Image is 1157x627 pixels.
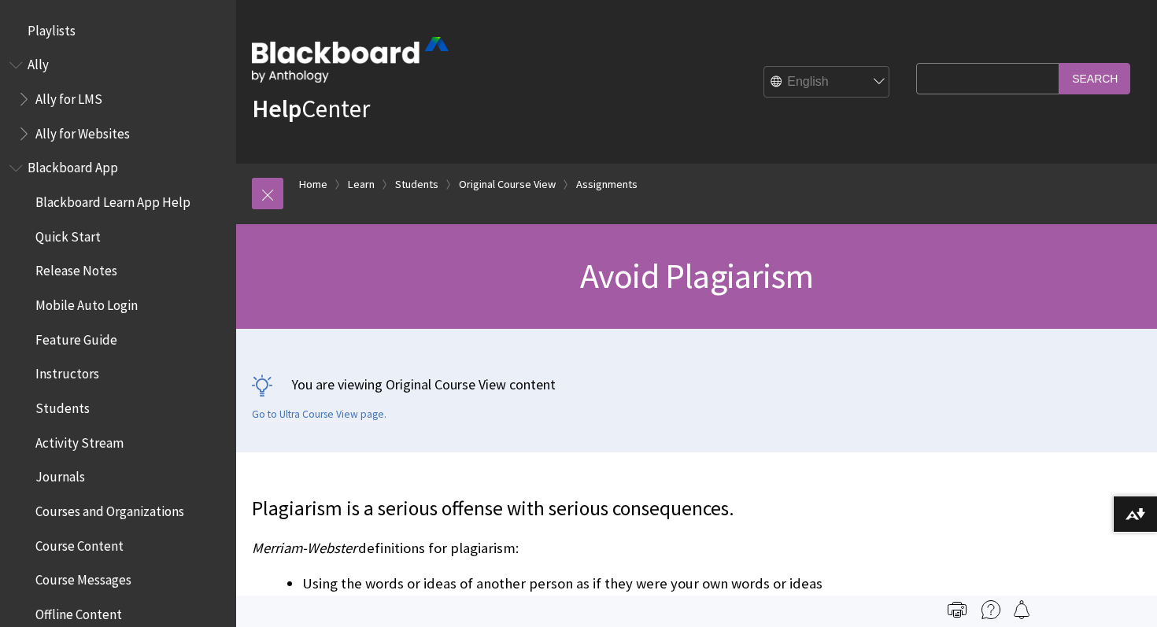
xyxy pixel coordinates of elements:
[302,573,908,595] li: Using the words or ideas of another person as if they were your own words or ideas
[948,600,967,619] img: Print
[35,120,130,142] span: Ally for Websites
[252,538,908,559] p: definitions for plagiarism:
[252,93,301,124] strong: Help
[252,539,357,557] span: Merriam-Webster
[580,254,813,297] span: Avoid Plagiarism
[35,292,138,313] span: Mobile Auto Login
[299,175,327,194] a: Home
[981,600,1000,619] img: More help
[459,175,556,194] a: Original Course View
[252,495,908,523] p: Plagiarism is a serious offense with serious consequences.
[395,175,438,194] a: Students
[9,52,227,147] nav: Book outline for Anthology Ally Help
[35,86,102,107] span: Ally for LMS
[9,17,227,44] nav: Book outline for Playlists
[764,67,890,98] select: Site Language Selector
[35,464,85,485] span: Journals
[35,326,117,348] span: Feature Guide
[252,374,1141,394] p: You are viewing Original Course View content
[35,189,190,210] span: Blackboard Learn App Help
[28,52,49,73] span: Ally
[35,533,124,554] span: Course Content
[1059,63,1130,94] input: Search
[35,258,117,279] span: Release Notes
[35,430,124,451] span: Activity Stream
[35,223,101,245] span: Quick Start
[252,93,370,124] a: HelpCenter
[576,175,638,194] a: Assignments
[1012,600,1031,619] img: Follow this page
[28,17,76,39] span: Playlists
[252,408,386,422] a: Go to Ultra Course View page.
[348,175,375,194] a: Learn
[35,498,184,519] span: Courses and Organizations
[28,155,118,176] span: Blackboard App
[35,601,122,622] span: Offline Content
[35,567,131,588] span: Course Messages
[252,37,449,83] img: Blackboard by Anthology
[35,361,99,382] span: Instructors
[35,395,90,416] span: Students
